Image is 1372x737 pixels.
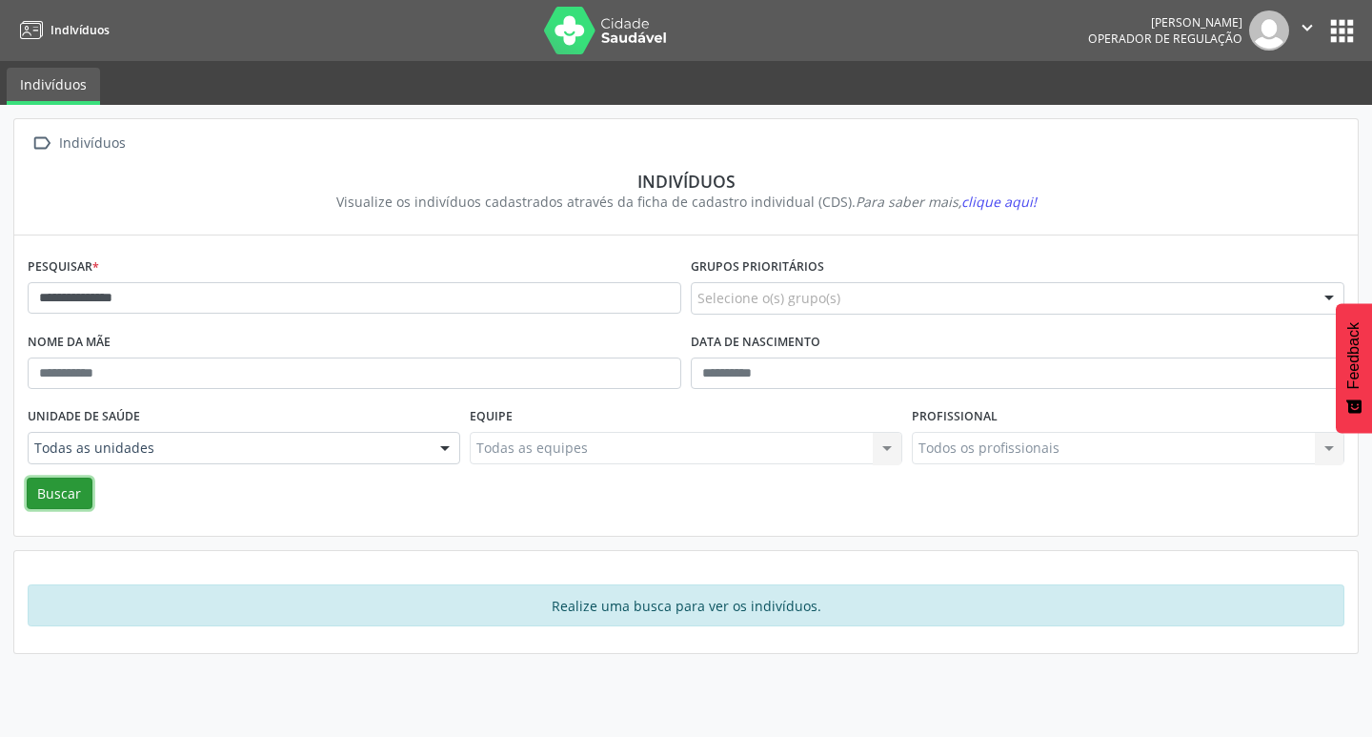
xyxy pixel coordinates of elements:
span: Feedback [1345,322,1362,389]
label: Profissional [912,402,998,432]
span: Selecione o(s) grupo(s) [697,288,840,308]
a:  Indivíduos [28,130,129,157]
button: Feedback - Mostrar pesquisa [1336,303,1372,433]
a: Indivíduos [7,68,100,105]
span: Operador de regulação [1088,31,1242,47]
label: Nome da mãe [28,328,111,358]
div: [PERSON_NAME] [1088,14,1242,31]
span: Todas as unidades [34,439,421,458]
div: Indivíduos [55,130,129,157]
a: Indivíduos [13,14,110,46]
button: apps [1325,14,1359,48]
img: img [1249,10,1289,51]
div: Indivíduos [41,171,1331,192]
button:  [1289,10,1325,51]
label: Data de nascimento [691,328,820,358]
span: Indivíduos [50,22,110,38]
label: Grupos prioritários [691,253,824,282]
span: clique aqui! [961,193,1037,211]
div: Realize uma busca para ver os indivíduos. [28,584,1344,626]
div: Visualize os indivíduos cadastrados através da ficha de cadastro individual (CDS). [41,192,1331,212]
label: Pesquisar [28,253,99,282]
button: Buscar [27,478,92,510]
i:  [1297,17,1318,38]
i:  [28,130,55,157]
label: Unidade de saúde [28,402,140,432]
i: Para saber mais, [856,193,1037,211]
label: Equipe [470,402,513,432]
